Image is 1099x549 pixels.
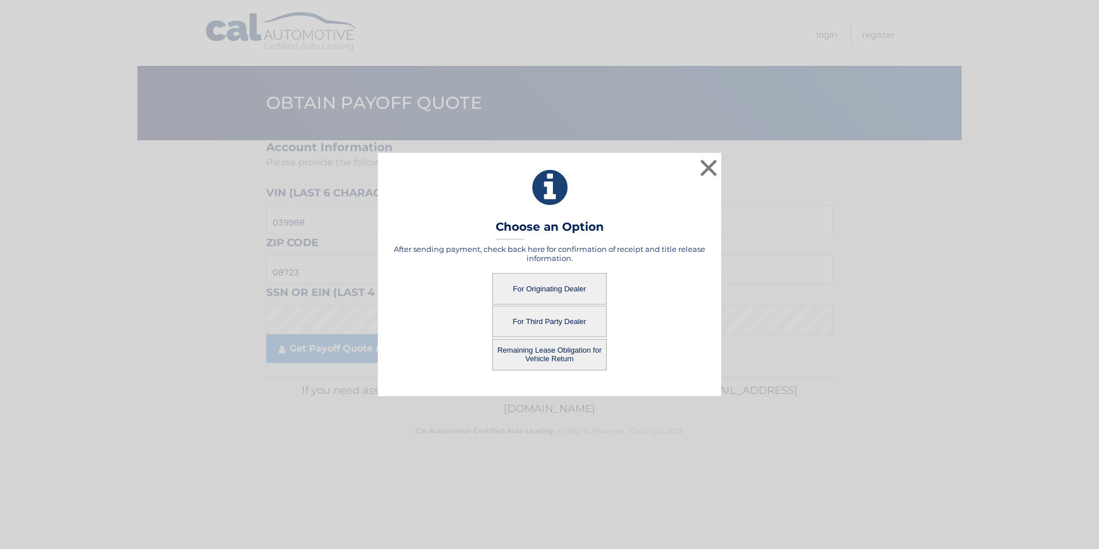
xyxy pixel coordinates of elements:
[492,306,607,337] button: For Third Party Dealer
[492,273,607,305] button: For Originating Dealer
[492,339,607,370] button: Remaining Lease Obligation for Vehicle Return
[496,220,604,240] h3: Choose an Option
[392,244,707,263] h5: After sending payment, check back here for confirmation of receipt and title release information.
[697,156,720,179] button: ×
